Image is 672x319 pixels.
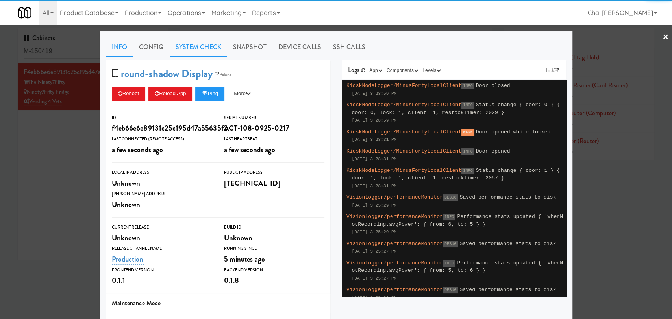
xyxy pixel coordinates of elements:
span: INFO [461,148,474,155]
div: Last Heartbeat [224,135,324,143]
div: Serial Number [224,114,324,122]
span: Door opened [476,148,510,154]
span: Maintenance Mode [112,299,161,308]
span: INFO [461,168,474,174]
div: Frontend Version [112,266,212,274]
span: KioskNodeLogger/MinusFortyLocalClient [346,168,461,173]
span: INFO [461,102,474,109]
div: Current Release [112,223,212,231]
span: Saved performance stats to disk [459,241,556,247]
div: Running Since [224,245,324,253]
span: a few seconds ago [224,144,276,155]
div: 0.1.8 [224,274,324,287]
span: KioskNodeLogger/MinusFortyLocalClient [346,148,461,154]
span: VisionLogger/performanceMonitor [346,287,443,293]
div: Unknown [112,231,212,245]
button: Reload App [148,87,192,101]
a: Config [133,37,170,57]
button: Reboot [112,87,146,101]
a: × [663,25,669,50]
span: DEBUG [443,287,458,293]
button: App [367,66,385,74]
span: Door closed [476,83,510,89]
span: INFO [443,214,455,220]
span: [DATE] 3:25:27 PM [352,276,397,281]
button: Levels [420,66,443,74]
div: Last Connected (Remote Access) [112,135,212,143]
a: Balena [213,71,234,79]
span: VisionLogger/performanceMonitor [346,194,443,200]
button: More [228,87,257,101]
span: [DATE] 3:28:59 PM [352,91,397,96]
span: [DATE] 3:28:59 PM [352,118,397,123]
button: Ping [195,87,224,101]
span: [DATE] 3:28:31 PM [352,157,397,161]
div: [PERSON_NAME] Address [112,190,212,198]
span: [DATE] 3:25:29 PM [352,203,397,208]
span: Status change { door: 0 } { door: 0, lock: 1, client: 1, restockTimer: 2029 } [352,102,560,116]
div: Release Channel Name [112,245,212,253]
a: Snapshot [227,37,272,57]
span: [DATE] 3:28:31 PM [352,137,397,142]
a: Production [112,254,144,265]
span: VisionLogger/performanceMonitor [346,260,443,266]
span: INFO [443,260,455,267]
a: SSH Calls [327,37,371,57]
span: a few seconds ago [112,144,163,155]
span: Performance stats updated { 'whenNotRecording.avgPower': { from: 6, to: 5 } } [352,214,563,227]
span: VisionLogger/performanceMonitor [346,214,443,219]
img: Micromart [18,6,31,20]
div: [TECHNICAL_ID] [224,177,324,190]
a: round-shadow Display [121,66,213,81]
div: Local IP Address [112,169,212,177]
span: DEBUG [443,241,458,247]
span: KioskNodeLogger/MinusFortyLocalClient [346,83,461,89]
span: Door opened while locked [476,129,551,135]
span: DEBUG [443,194,458,201]
span: Logs [348,65,359,74]
span: Saved performance stats to disk [459,194,556,200]
a: Device Calls [272,37,327,57]
span: WARN [461,129,474,136]
div: ACT-108-0925-0217 [224,122,324,135]
div: Public IP Address [224,169,324,177]
a: System Check [170,37,227,57]
div: f4eb66e6e89131c25c195d47a55635f2 [112,122,212,135]
div: Unknown [112,177,212,190]
div: ID [112,114,212,122]
div: Unknown [224,231,324,245]
div: 0.1.1 [112,274,212,287]
div: Backend Version [224,266,324,274]
span: [DATE] 3:25:29 PM [352,230,397,234]
button: Components [385,66,420,74]
span: Performance stats updated { 'whenNotRecording.avgPower': { from: 5, to: 6 } } [352,260,563,274]
div: Build Id [224,223,324,231]
span: [DATE] 3:25:21 PM [352,295,397,300]
span: 5 minutes ago [224,254,265,264]
a: Link [544,66,561,74]
span: INFO [461,83,474,89]
span: KioskNodeLogger/MinusFortyLocalClient [346,102,461,108]
div: Unknown [112,198,212,211]
span: [DATE] 3:25:27 PM [352,249,397,254]
span: VisionLogger/performanceMonitor [346,241,443,247]
a: Info [106,37,133,57]
span: Saved performance stats to disk [459,287,556,293]
span: [DATE] 3:28:31 PM [352,184,397,188]
span: KioskNodeLogger/MinusFortyLocalClient [346,129,461,135]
